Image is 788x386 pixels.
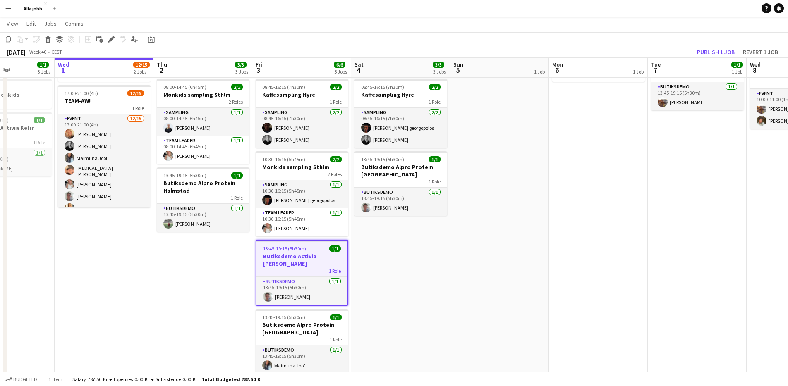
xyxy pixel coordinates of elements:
span: 1 Role [231,195,243,201]
app-card-role: Butiksdemo1/113:45-19:15 (5h30m)Maimuna Joof [256,345,348,374]
app-job-card: 17:00-21:00 (4h)12/15TEAM-AW!1 RoleEvent12/1517:00-21:00 (4h)[PERSON_NAME][PERSON_NAME]Maimuna Jo... [58,85,151,207]
span: 2 [156,65,167,75]
div: 1 Job [633,69,644,75]
span: 1 Role [429,179,441,185]
app-card-role: Team Leader1/110:30-16:15 (5h45m)[PERSON_NAME] [256,208,348,236]
span: Tue [651,61,661,68]
span: View [7,20,18,27]
span: 2/2 [429,84,441,90]
span: Jobs [44,20,57,27]
span: 13:45-19:15 (5h30m) [262,314,305,320]
span: 4 [353,65,364,75]
span: 1 [57,65,69,75]
span: 2 Roles [328,171,342,177]
span: 1/1 [330,314,342,320]
span: Wed [750,61,761,68]
h3: Monkids sampling Sthlm [256,163,348,171]
h3: Butiksdemo Alpro Protein [GEOGRAPHIC_DATA] [354,163,447,178]
span: 13:45-19:15 (5h30m) [361,156,404,162]
div: 1 Job [534,69,545,75]
div: 13:45-19:15 (5h30m)1/1Butiksdemo Activia Kefir [GEOGRAPHIC_DATA]1 RoleButiksdemo1/113:45-19:15 (5... [651,46,744,110]
button: Alla jobb [17,0,49,17]
span: 1 Role [329,268,341,274]
div: 5 Jobs [334,69,347,75]
span: Sun [453,61,463,68]
span: 10:30-16:15 (5h45m) [262,156,305,162]
span: 2 Roles [229,99,243,105]
app-job-card: 13:45-19:15 (5h30m)1/1Butiksdemo Alpro Protein Halmstad1 RoleButiksdemo1/113:45-19:15 (5h30m)[PER... [157,167,249,232]
span: 3/3 [235,62,247,68]
app-job-card: 08:00-14:45 (6h45m)2/2Monkids sampling Sthlm2 RolesSampling1/108:00-14:45 (6h45m)[PERSON_NAME]Tea... [157,79,249,164]
span: 8 [749,65,761,75]
span: 1/1 [34,117,45,123]
div: 1 Job [732,69,742,75]
div: CEST [51,49,62,55]
span: 3 [254,65,262,75]
h3: Kaffesampling Hyre [256,91,348,98]
app-job-card: 13:45-19:15 (5h30m)1/1Butiksdemo Activia [PERSON_NAME]1 RoleButiksdemo1/113:45-19:15 (5h30m)[PERS... [256,240,348,306]
div: 3 Jobs [235,69,248,75]
span: 7 [650,65,661,75]
span: 5 [452,65,463,75]
h3: Kaffesampling Hyre [354,91,447,98]
button: Budgeted [4,375,38,384]
span: 2/2 [330,84,342,90]
app-card-role: Sampling1/110:30-16:15 (5h45m)[PERSON_NAME] georgopolos [256,180,348,208]
app-card-role: Sampling2/208:45-16:15 (7h30m)[PERSON_NAME] georgopolos[PERSON_NAME] [354,108,447,148]
span: 1 Role [429,99,441,105]
span: 08:00-14:45 (6h45m) [163,84,206,90]
app-job-card: 13:45-19:15 (5h30m)1/1Butiksdemo Alpro Protein [GEOGRAPHIC_DATA]1 RoleButiksdemo1/113:45-19:15 (5... [256,309,348,374]
span: 13:45-19:15 (5h30m) [163,172,206,179]
span: 17:00-21:00 (4h) [65,90,98,96]
span: 1 Role [132,105,144,111]
span: Wed [58,61,69,68]
span: 1/1 [329,245,341,252]
h3: Butiksdemo Alpro Protein Halmstad [157,179,249,194]
span: 1/1 [37,62,49,68]
app-card-role: Butiksdemo1/113:45-19:15 (5h30m)[PERSON_NAME] [651,82,744,110]
span: Week 40 [27,49,48,55]
span: Comms [65,20,84,27]
app-card-role: Butiksdemo1/113:45-19:15 (5h30m)[PERSON_NAME] [354,188,447,216]
span: 1/1 [731,62,743,68]
div: 08:45-16:15 (7h30m)2/2Kaffesampling Hyre1 RoleSampling2/208:45-16:15 (7h30m)[PERSON_NAME][PERSON_... [256,79,348,148]
a: Edit [23,18,39,29]
app-job-card: 13:45-19:15 (5h30m)1/1Butiksdemo Alpro Protein [GEOGRAPHIC_DATA]1 RoleButiksdemo1/113:45-19:15 (5... [354,151,447,216]
span: 12/15 [133,62,150,68]
a: Jobs [41,18,60,29]
div: 3 Jobs [38,69,50,75]
span: 1 item [46,376,65,382]
app-card-role: Team Leader1/108:00-14:45 (6h45m)[PERSON_NAME] [157,136,249,164]
h3: Butiksdemo Alpro Protein [GEOGRAPHIC_DATA] [256,321,348,336]
app-card-role: Butiksdemo1/113:45-19:15 (5h30m)[PERSON_NAME] [256,277,347,305]
app-card-role: Sampling2/208:45-16:15 (7h30m)[PERSON_NAME][PERSON_NAME] [256,108,348,148]
div: 2 Jobs [134,69,149,75]
span: 12/15 [127,90,144,96]
span: 1 Role [33,139,45,145]
a: Comms [62,18,87,29]
span: Mon [552,61,563,68]
span: 2/2 [231,84,243,90]
button: Publish 1 job [694,47,738,57]
h3: Monkids sampling Sthlm [157,91,249,98]
h3: TEAM-AW! [58,97,151,105]
span: Thu [157,61,167,68]
div: Salary 787.50 kr + Expenses 0.00 kr + Subsistence 0.00 kr = [72,376,262,382]
span: Total Budgeted 787.50 kr [201,376,262,382]
span: 2/2 [330,156,342,162]
app-job-card: 10:30-16:15 (5h45m)2/2Monkids sampling Sthlm2 RolesSampling1/110:30-16:15 (5h45m)[PERSON_NAME] ge... [256,151,348,236]
a: View [3,18,22,29]
span: 1/1 [231,172,243,179]
span: Sat [354,61,364,68]
div: [DATE] [7,48,26,56]
app-card-role: Butiksdemo1/113:45-19:15 (5h30m)[PERSON_NAME] [157,204,249,232]
span: 6/6 [334,62,345,68]
span: 13:45-19:15 (5h30m) [263,245,306,252]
